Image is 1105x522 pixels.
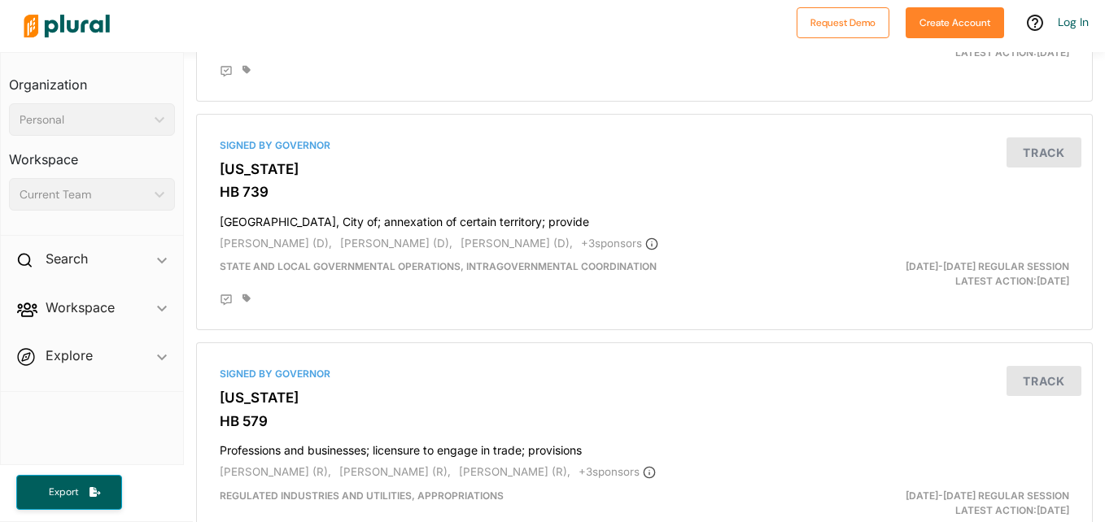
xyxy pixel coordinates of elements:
[220,138,1070,153] div: Signed by Governor
[220,489,504,502] span: Regulated Industries and Utilities, Appropriations
[1007,137,1081,167] button: Track
[220,294,233,307] div: Add Position Statement
[906,13,1004,30] a: Create Account
[220,237,332,250] span: [PERSON_NAME] (D),
[797,7,889,38] button: Request Demo
[220,413,1070,429] h3: HB 579
[220,465,331,478] span: [PERSON_NAME] (R),
[9,61,175,97] h3: Organization
[220,389,1070,406] h3: [US_STATE]
[220,367,1070,381] div: Signed by Governor
[20,186,148,203] div: Current Team
[220,260,657,272] span: State and Local Governmental Operations, Intragovernmental Coordination
[242,65,251,75] div: Add tags
[459,465,570,478] span: [PERSON_NAME] (R),
[906,489,1069,502] span: [DATE]-[DATE] Regular Session
[220,184,1070,200] h3: HB 739
[790,489,1081,518] div: Latest Action: [DATE]
[20,111,148,128] div: Personal
[581,237,658,250] span: + 3 sponsor s
[461,237,573,250] span: [PERSON_NAME] (D),
[906,260,1069,272] span: [DATE]-[DATE] Regular Session
[242,294,251,303] div: Add tags
[579,465,656,478] span: + 3 sponsor s
[906,7,1004,38] button: Create Account
[37,485,90,499] span: Export
[220,436,1070,458] h4: Professions and businesses; licensure to engage in trade; provisions
[220,207,1070,229] h4: [GEOGRAPHIC_DATA], City of; annexation of certain territory; provide
[16,475,122,510] button: Export
[9,136,175,172] h3: Workspace
[1058,15,1089,29] a: Log In
[797,13,889,30] a: Request Demo
[46,250,88,268] h2: Search
[220,65,233,78] div: Add Position Statement
[220,161,1070,177] h3: [US_STATE]
[340,237,452,250] span: [PERSON_NAME] (D),
[790,259,1081,289] div: Latest Action: [DATE]
[1007,366,1081,396] button: Track
[339,465,451,478] span: [PERSON_NAME] (R),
